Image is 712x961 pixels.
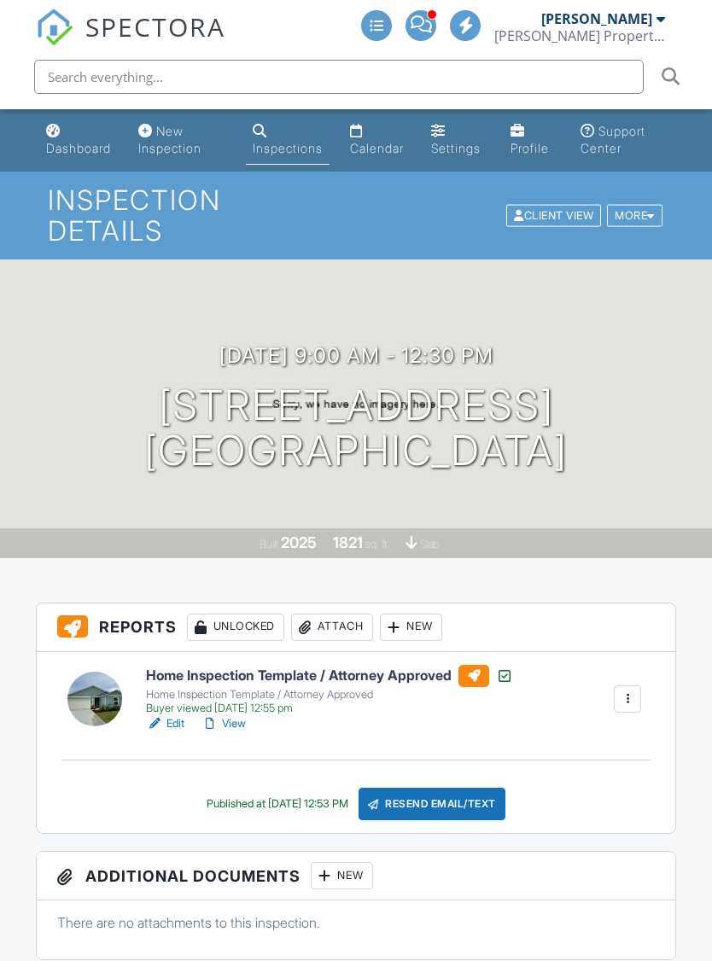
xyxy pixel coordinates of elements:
a: View [201,715,246,732]
div: New [380,614,442,641]
a: Dashboard [39,116,118,165]
div: Webb Property Inspection [494,27,665,44]
h1: Inspection Details [48,185,664,245]
div: Calendar [350,141,404,155]
a: Inspections [246,116,330,165]
div: Home Inspection Template / Attorney Approved [146,688,513,702]
a: New Inspection [131,116,233,165]
div: Unlocked [187,614,284,641]
div: Client View [506,204,601,227]
div: New [311,862,373,889]
div: Settings [431,141,481,155]
a: Client View [505,208,605,221]
input: Search everything... [34,60,644,94]
h3: [DATE] 9:00 am - 12:30 pm [219,344,493,367]
div: More [607,204,662,227]
img: The Best Home Inspection Software - Spectora [36,9,73,46]
h3: Reports [37,603,676,652]
div: Published at [DATE] 12:53 PM [207,797,348,811]
a: Calendar [343,116,411,165]
span: sq. ft. [365,538,389,550]
a: Home Inspection Template / Attorney Approved Home Inspection Template / Attorney Approved Buyer v... [146,665,513,716]
span: slab [420,538,439,550]
div: Dashboard [46,141,111,155]
div: Attach [291,614,373,641]
div: 1821 [333,533,363,551]
div: Resend Email/Text [359,788,505,820]
span: SPECTORA [85,9,225,44]
h1: [STREET_ADDRESS] [GEOGRAPHIC_DATA] [144,383,568,474]
div: New Inspection [138,124,201,155]
a: SPECTORA [36,23,225,59]
div: [PERSON_NAME] [541,10,652,27]
div: Support Center [581,124,645,155]
div: 2025 [281,533,317,551]
span: Built [260,538,278,550]
div: Buyer viewed [DATE] 12:55 pm [146,702,513,715]
a: Profile [504,116,560,165]
p: There are no attachments to this inspection. [57,913,656,932]
a: Settings [424,116,490,165]
div: Inspections [253,141,323,155]
h6: Home Inspection Template / Attorney Approved [146,665,513,687]
h3: Additional Documents [37,852,676,900]
a: Support Center [574,116,673,165]
div: Profile [511,141,549,155]
a: Edit [146,715,184,732]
